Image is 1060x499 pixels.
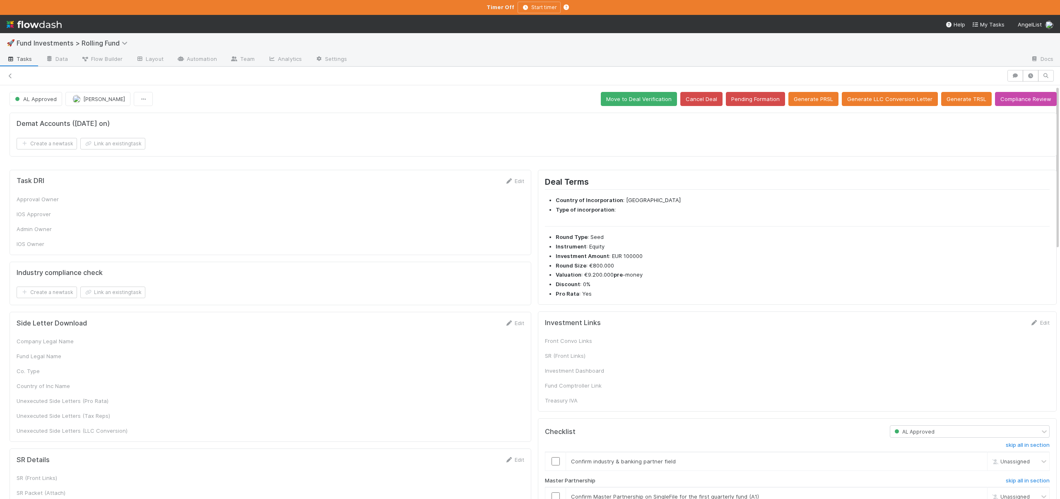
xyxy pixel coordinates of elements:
[17,138,77,149] button: Create a newtask
[614,271,623,278] strong: pre
[556,197,623,203] strong: Country of Incorporation
[17,412,141,420] div: Unexecuted Side Letters (Tax Reps)
[224,53,261,66] a: Team
[556,253,609,259] strong: Investment Amount
[545,477,595,484] h6: Master Partnership
[556,280,1050,289] li: : 0%
[17,240,141,248] div: IOS Owner
[17,269,103,277] h5: Industry compliance check
[505,456,524,463] a: Edit
[7,55,32,63] span: Tasks
[893,429,935,435] span: AL Approved
[545,428,576,436] h5: Checklist
[556,281,580,287] strong: Discount
[726,92,785,106] button: Pending Formation
[556,206,1050,214] li: :
[17,397,141,405] div: Unexecuted Side Letters (Pro Rata)
[545,381,669,390] div: Fund Comptroller Link
[10,92,62,106] button: AL Approved
[81,55,123,63] span: Flow Builder
[842,92,938,106] button: Generate LLC Conversion Letter
[39,53,75,66] a: Data
[80,138,145,149] button: Link an existingtask
[1030,319,1050,326] a: Edit
[65,92,130,106] button: [PERSON_NAME]
[556,243,586,250] strong: Instrument
[17,195,141,203] div: Approval Owner
[556,206,614,213] strong: Type of incorporation
[556,262,1050,270] li: : €800.000
[556,271,1050,279] li: : €9.200.000 -money
[72,95,81,103] img: avatar_9bf5d80c-4205-46c9-bf6e-5147b3b3a927.png
[556,252,1050,260] li: : EUR 100000
[170,53,224,66] a: Automation
[601,92,677,106] button: Move to Deal Verification
[17,427,141,435] div: Unexecuted Side Letters (LLC Conversion)
[545,319,601,327] h5: Investment Links
[75,53,129,66] a: Flow Builder
[545,396,669,405] div: Treasury IVA
[571,458,676,465] span: Confirm industry & banking partner field
[17,489,141,497] div: SR Packet (Attach)
[1045,21,1053,29] img: avatar_d02a2cc9-4110-42ea-8259-e0e2573f4e82.png
[17,382,141,390] div: Country of Inc Name
[995,92,1057,106] button: Compliance Review
[17,352,141,360] div: Fund Legal Name
[941,92,992,106] button: Generate TRSL
[556,262,586,269] strong: Round Size
[545,352,669,360] div: SR (Front Links)
[556,290,579,297] strong: Pro Rata
[545,337,669,345] div: Front Convo Links
[17,39,132,47] span: Fund Investments > Rolling Fund
[990,458,1030,465] span: Unassigned
[17,319,87,328] h5: Side Letter Download
[487,4,514,10] strong: Timer Off
[556,243,1050,251] li: : Equity
[83,96,125,102] span: [PERSON_NAME]
[17,210,141,218] div: IOS Approver
[556,290,1050,298] li: : Yes
[7,17,62,31] img: logo-inverted-e16ddd16eac7371096b0.svg
[556,196,1050,205] li: : [GEOGRAPHIC_DATA]
[17,225,141,233] div: Admin Owner
[1006,442,1050,452] a: skip all in section
[556,234,588,240] strong: Round Type
[556,233,1050,241] li: : Seed
[17,337,141,345] div: Company Legal Name
[545,177,1050,190] h2: Deal Terms
[1006,477,1050,484] h6: skip all in section
[17,120,110,128] h5: Demat Accounts ([DATE] on)
[1024,53,1060,66] a: Docs
[17,287,77,298] button: Create a newtask
[972,21,1005,28] span: My Tasks
[308,53,354,66] a: Settings
[1006,442,1050,448] h6: skip all in section
[505,178,524,184] a: Edit
[1018,21,1042,28] span: AngelList
[17,456,50,464] h5: SR Details
[680,92,723,106] button: Cancel Deal
[80,287,145,298] button: Link an existingtask
[556,271,581,278] strong: Valuation
[261,53,308,66] a: Analytics
[788,92,838,106] button: Generate PRSL
[1006,477,1050,487] a: skip all in section
[505,320,524,326] a: Edit
[545,366,669,375] div: Investment Dashboard
[17,474,141,482] div: SR (Front Links)
[7,39,15,46] span: 🚀
[13,96,57,102] span: AL Approved
[129,53,170,66] a: Layout
[17,367,141,375] div: Co. Type
[17,177,44,185] h5: Task DRI
[972,20,1005,29] a: My Tasks
[518,2,561,13] button: Start timer
[945,20,965,29] div: Help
